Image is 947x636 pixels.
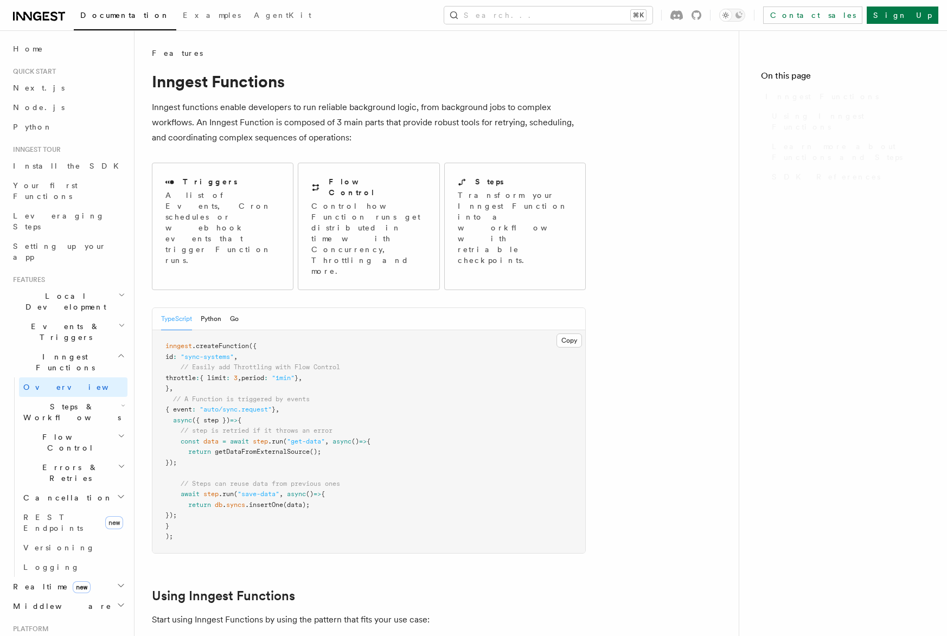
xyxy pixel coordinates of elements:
a: Versioning [19,538,127,557]
a: Home [9,39,127,59]
a: Next.js [9,78,127,98]
span: Inngest tour [9,145,61,154]
button: Middleware [9,596,127,616]
a: Leveraging Steps [9,206,127,236]
button: Copy [556,333,582,348]
span: Cancellation [19,492,113,503]
span: // A Function is triggered by events [173,395,310,403]
span: Features [152,48,203,59]
span: , [279,490,283,498]
button: Inngest Functions [9,347,127,377]
span: throttle [165,374,196,382]
span: (); [310,448,321,455]
span: Inngest Functions [9,351,117,373]
span: Quick start [9,67,56,76]
span: new [73,581,91,593]
button: Toggle dark mode [719,9,745,22]
span: Inngest Functions [765,91,879,102]
span: { limit [200,374,226,382]
span: Python [13,123,53,131]
span: => [359,438,367,445]
span: Using Inngest Functions [772,111,925,132]
p: Transform your Inngest Function into a workflow with retriable checkpoints. [458,190,574,266]
span: => [230,416,238,424]
span: "auto/sync.request" [200,406,272,413]
span: Middleware [9,601,112,612]
a: Inngest Functions [761,87,925,106]
span: new [105,516,123,529]
span: await [181,490,200,498]
span: // Easily add Throttling with Flow Control [181,363,340,371]
a: REST Endpointsnew [19,507,127,538]
span: inngest [165,342,192,350]
a: Sign Up [867,7,938,24]
span: Home [13,43,43,54]
button: Python [201,308,221,330]
span: } [165,384,169,392]
button: Search...⌘K [444,7,652,24]
span: : [264,374,268,382]
span: Examples [183,11,241,20]
button: Go [230,308,239,330]
a: Flow ControlControl how Function runs get distributed in time with Concurrency, Throttling and more. [298,163,439,290]
a: AgentKit [247,3,318,29]
span: Flow Control [19,432,118,453]
kbd: ⌘K [631,10,646,21]
span: Documentation [80,11,170,20]
span: Overview [23,383,135,391]
span: step [253,438,268,445]
p: Start using Inngest Functions by using the pattern that fits your use case: [152,612,586,627]
span: () [306,490,313,498]
span: Local Development [9,291,118,312]
span: 3 [234,374,238,382]
span: SDK References [772,171,880,182]
span: REST Endpoints [23,513,83,532]
span: "sync-systems" [181,353,234,361]
p: A list of Events, Cron schedules or webhook events that trigger Function runs. [165,190,280,266]
span: { [367,438,370,445]
span: Versioning [23,543,95,552]
span: { [321,490,325,498]
span: Steps & Workflows [19,401,121,423]
span: . [222,501,226,509]
button: Cancellation [19,488,127,507]
span: Leveraging Steps [13,211,105,231]
a: StepsTransform your Inngest Function into a workflow with retriable checkpoints. [444,163,586,290]
span: Next.js [13,83,65,92]
span: : [196,374,200,382]
span: const [181,438,200,445]
span: Platform [9,625,49,633]
h4: On this page [761,69,925,87]
span: } [272,406,276,413]
span: .insertOne [245,501,283,509]
h1: Inngest Functions [152,72,586,91]
button: TypeScript [161,308,192,330]
span: period [241,374,264,382]
span: async [332,438,351,445]
a: SDK References [767,167,925,187]
span: () [351,438,359,445]
span: : [173,353,177,361]
h2: Triggers [183,176,238,187]
span: data [203,438,219,445]
span: AgentKit [254,11,311,20]
span: , [169,384,173,392]
span: syncs [226,501,245,509]
span: Your first Functions [13,181,78,201]
a: Using Inngest Functions [767,106,925,137]
span: .createFunction [192,342,249,350]
span: return [188,448,211,455]
span: , [234,353,238,361]
span: .run [268,438,283,445]
h2: Flow Control [329,176,426,198]
span: : [226,374,230,382]
span: = [222,438,226,445]
span: .run [219,490,234,498]
span: await [230,438,249,445]
a: Logging [19,557,127,577]
span: "1min" [272,374,295,382]
span: }); [165,511,177,519]
span: } [295,374,298,382]
a: Documentation [74,3,176,30]
span: async [173,416,192,424]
